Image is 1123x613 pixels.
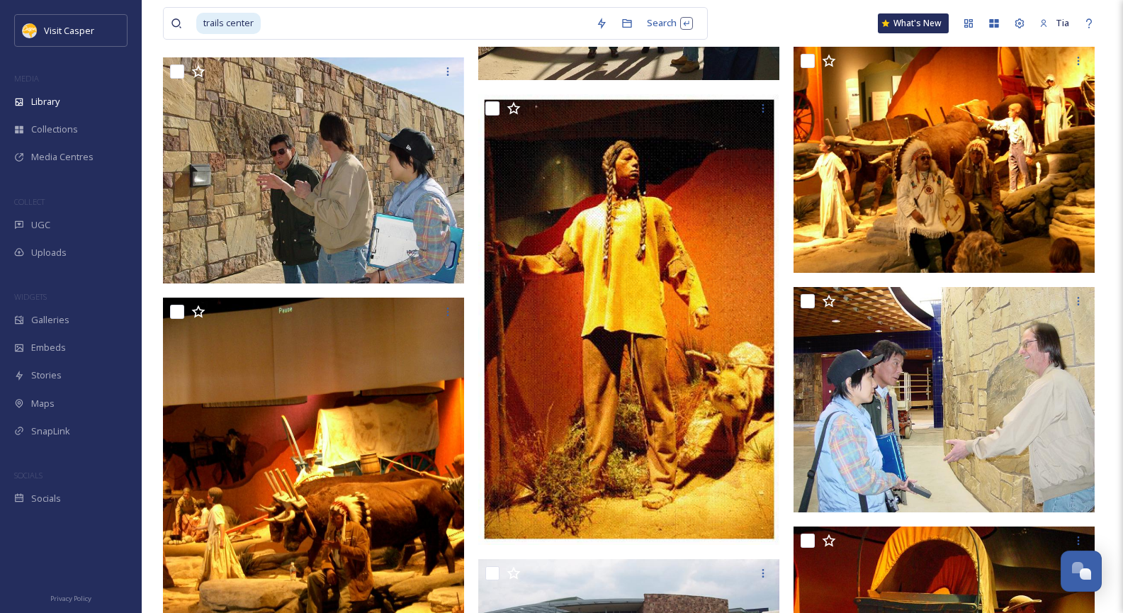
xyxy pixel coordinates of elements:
[14,73,39,84] span: MEDIA
[23,23,37,38] img: 155780.jpg
[14,470,43,480] span: SOCIALS
[14,291,47,302] span: WIDGETS
[1056,16,1069,29] span: Tia
[163,57,464,283] img: National Historic Trails Center 55.jpg
[31,313,69,327] span: Galleries
[794,47,1095,273] img: National Historic Trails Center 54.jpg
[196,13,261,33] span: trails center
[31,123,78,136] span: Collections
[31,492,61,505] span: Socials
[44,24,94,37] span: Visit Casper
[50,594,91,603] span: Privacy Policy
[14,196,45,207] span: COLLECT
[878,13,949,33] a: What's New
[794,287,1095,513] img: National Historic Trails Center 57.jpg
[31,150,94,164] span: Media Centres
[31,424,70,438] span: SnapLink
[50,589,91,606] a: Privacy Policy
[31,95,60,108] span: Library
[31,397,55,410] span: Maps
[31,341,66,354] span: Embeds
[478,94,779,545] img: National Historic Trails Center 59.jpg
[1032,9,1076,37] a: Tia
[31,369,62,382] span: Stories
[31,246,67,259] span: Uploads
[1061,551,1102,592] button: Open Chat
[640,9,700,37] div: Search
[31,218,50,232] span: UGC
